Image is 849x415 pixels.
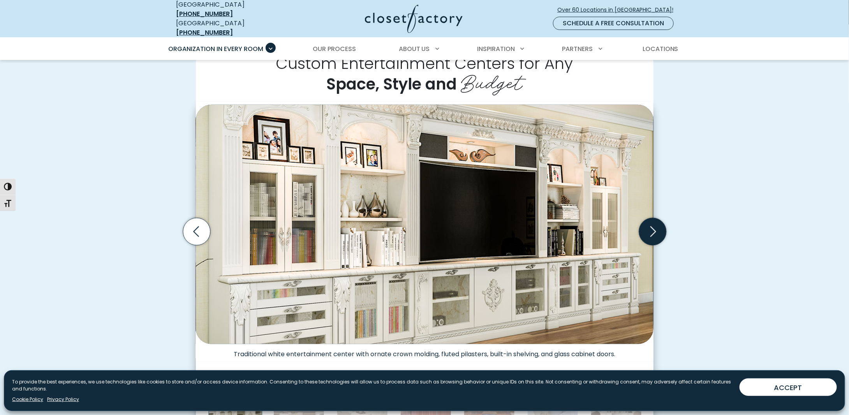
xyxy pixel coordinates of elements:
[196,105,653,344] img: Traditional white entertainment center with ornate crown molding, fluted pilasters, built-in shel...
[196,344,653,358] figcaption: Traditional white entertainment center with ornate crown molding, fluted pilasters, built-in shel...
[176,19,289,37] div: [GEOGRAPHIC_DATA]
[12,378,733,392] p: To provide the best experiences, we use technologies like cookies to store and/or access device i...
[12,396,43,403] a: Cookie Policy
[176,9,233,18] a: [PHONE_NUMBER]
[365,5,463,33] img: Closet Factory Logo
[461,65,523,96] span: Budget
[636,215,669,248] button: Next slide
[399,44,430,53] span: About Us
[327,73,457,95] span: Space, Style and
[557,3,680,17] a: Over 60 Locations in [GEOGRAPHIC_DATA]!
[163,38,686,60] nav: Primary Menu
[276,53,573,74] span: Custom Entertainment Centers for Any
[47,396,79,403] a: Privacy Policy
[557,6,680,14] span: Over 60 Locations in [GEOGRAPHIC_DATA]!
[553,17,674,30] a: Schedule a Free Consultation
[643,44,678,53] span: Locations
[168,44,263,53] span: Organization in Every Room
[180,215,213,248] button: Previous slide
[313,44,356,53] span: Our Process
[562,44,593,53] span: Partners
[477,44,515,53] span: Inspiration
[176,28,233,37] a: [PHONE_NUMBER]
[740,378,837,396] button: ACCEPT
